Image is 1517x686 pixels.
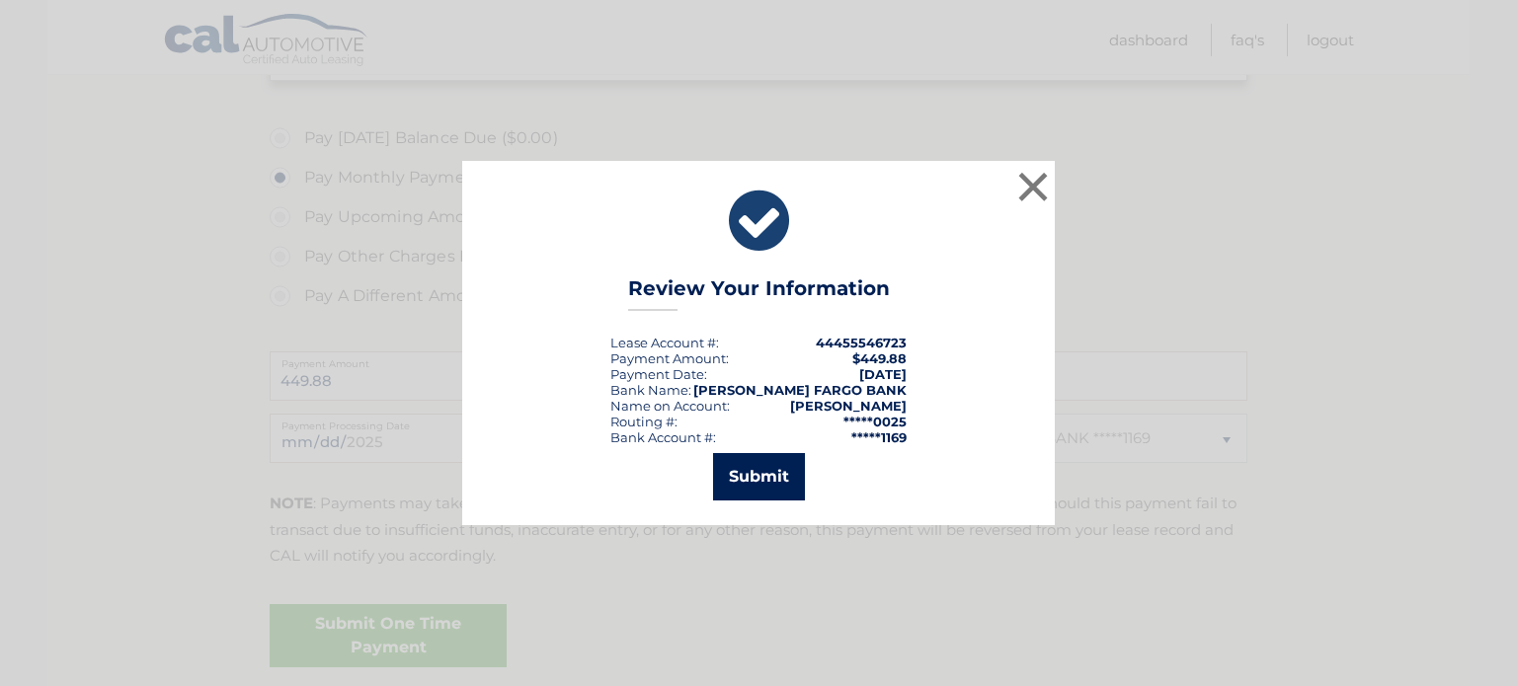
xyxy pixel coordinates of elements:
div: Payment Amount: [610,350,729,366]
div: Name on Account: [610,398,730,414]
div: Routing #: [610,414,678,429]
div: Bank Account #: [610,429,716,445]
div: Bank Name: [610,382,691,398]
strong: [PERSON_NAME] [790,398,907,414]
span: $449.88 [852,350,907,366]
strong: 44455546723 [816,335,907,350]
span: [DATE] [859,366,907,382]
button: × [1013,167,1053,206]
div: : [610,366,707,382]
h3: Review Your Information [628,276,890,311]
button: Submit [713,453,805,500]
strong: [PERSON_NAME] FARGO BANK [693,382,907,398]
span: Payment Date [610,366,704,382]
div: Lease Account #: [610,335,719,350]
